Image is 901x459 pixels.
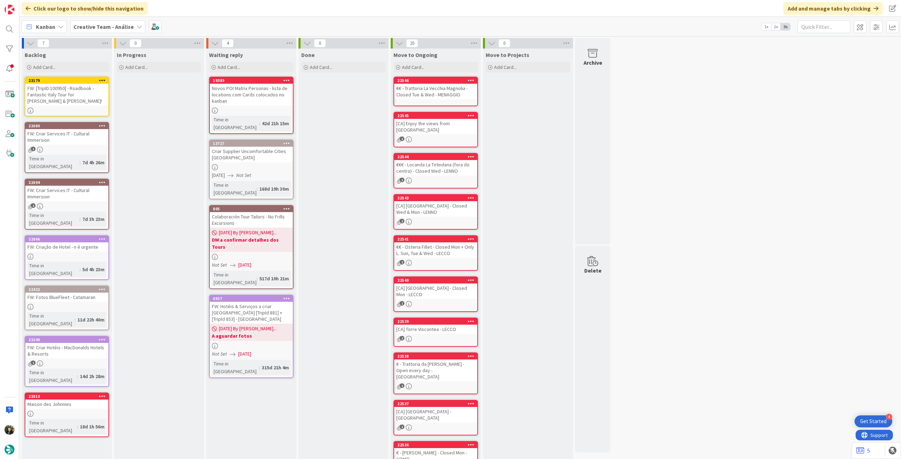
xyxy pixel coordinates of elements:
[259,364,260,371] span: :
[210,147,293,162] div: Criar Supplier Uncomfortable Cities [GEOGRAPHIC_DATA]
[37,39,49,47] span: 7
[219,325,277,332] span: [DATE] By [PERSON_NAME]...
[402,64,424,70] span: Add Card...
[25,129,108,145] div: FW: Criar Services IT - Cultural Immersion
[81,159,106,166] div: 7d 4h 26m
[25,123,108,129] div: 22680
[393,153,478,189] a: 22544€€€ - Locanda La Tirlindana (fora do centro) - Closed Wed - LENNO
[400,136,404,141] span: 2
[400,178,404,182] span: 2
[236,172,251,178] i: Not Set
[213,206,293,211] div: 805
[5,5,14,14] img: Visit kanbanzone.com
[222,39,234,47] span: 4
[213,78,293,83] div: 19389
[210,140,293,162] div: 13727Criar Supplier Uncomfortable Cities [GEOGRAPHIC_DATA]
[212,351,227,357] i: Not Set
[394,318,477,325] div: 22539
[209,140,294,199] a: 13727Criar Supplier Uncomfortable Cities [GEOGRAPHIC_DATA][DATE]Not SetTime in [GEOGRAPHIC_DATA]:...
[394,160,477,176] div: €€€ - Locanda La Tirlindana (fora do centro) - Closed Wed - LENNO
[25,337,108,343] div: 22240
[210,77,293,106] div: 19389Novos POI Matrix Personas - lista de locations com Cards colocados no kanban
[406,39,418,47] span: 20
[117,51,146,58] span: In Progress
[798,20,850,33] input: Quick Filter...
[238,350,251,358] span: [DATE]
[25,343,108,358] div: FW: Criar Hotéis - MacDonalds Hotels & Resorts
[886,414,892,420] div: 4
[394,277,477,299] div: 22540[CA] [GEOGRAPHIC_DATA] - Closed Mon - LECCO
[394,277,477,283] div: 22540
[394,318,477,334] div: 22539[CA] Torre Viscontea - LECCO
[25,236,108,251] div: 22866FW: Criação de Hotel - n é urgente
[394,359,477,381] div: € - Trattoria da [PERSON_NAME] - Open every day - [GEOGRAPHIC_DATA]
[5,445,14,454] img: avatar
[27,312,75,327] div: Time in [GEOGRAPHIC_DATA]
[25,235,109,280] a: 22866FW: Criação de Hotel - n é urgenteTime in [GEOGRAPHIC_DATA]:5d 4h 23m
[394,325,477,334] div: [CA] Torre Viscontea - LECCO
[314,39,326,47] span: 0
[393,194,478,230] a: 22543[CA] [GEOGRAPHIC_DATA] - Closed Wed & Mon - LENNO
[394,154,477,176] div: 22544€€€ - Locanda La Tirlindana (fora do centro) - Closed Wed - LENNO
[25,337,108,358] div: 22240FW: Criar Hotéis - MacDonalds Hotels & Resorts
[310,64,332,70] span: Add Card...
[393,400,478,435] a: 22537[CA] [GEOGRAPHIC_DATA] - [GEOGRAPHIC_DATA]
[393,235,478,271] a: 22541€€ - Osteria Fillet - Closed Mon + Only L. Sun, Tue & Wed - LECCO
[76,316,106,324] div: 11d 22h 40m
[394,353,477,359] div: 22538
[80,266,81,273] span: :
[397,78,477,83] div: 22546
[80,215,81,223] span: :
[394,154,477,160] div: 22544
[78,372,106,380] div: 14d 2h 28m
[25,77,108,106] div: 23179FW: [TripID:100950] - Roadbook - Fantastic Italy Tour for [PERSON_NAME] & [PERSON_NAME]!
[394,353,477,381] div: 22538€ - Trattoria da [PERSON_NAME] - Open every day - [GEOGRAPHIC_DATA]
[29,180,108,185] div: 22694
[25,179,108,201] div: 22694FW: Criar Services IT - Cultural Immersion
[25,400,108,409] div: Maison des Johnnies
[25,179,109,230] a: 22694FW: Criar Services IT - Cultural ImmersionTime in [GEOGRAPHIC_DATA]:7d 3h 23m
[25,123,108,145] div: 22680FW: Criar Services IT - Cultural Immersion
[394,401,477,407] div: 22537
[212,262,227,268] i: Not Set
[212,360,259,375] div: Time in [GEOGRAPHIC_DATA]
[394,113,477,119] div: 22545
[257,185,258,193] span: :
[219,229,277,236] span: [DATE] By [PERSON_NAME]...
[394,195,477,201] div: 22543
[393,77,478,106] a: 22546€€ - Trattoria La Vecchia Magnolia - Closed Tue & Wed - MENAGGIO
[25,84,108,106] div: FW: [TripID:100950] - Roadbook - Fantastic Italy Tour for [PERSON_NAME] & [PERSON_NAME]!
[584,58,602,67] div: Archive
[25,393,109,437] a: 22013Maison des JohnniesTime in [GEOGRAPHIC_DATA]:18d 1h 56m
[855,415,892,427] div: Open Get Started checklist, remaining modules: 4
[25,286,108,302] div: 22422FW: Fotos BlueFleet - Catamaran
[210,77,293,84] div: 19389
[394,283,477,299] div: [CA] [GEOGRAPHIC_DATA] - Closed Mon - LECCO
[397,278,477,283] div: 22540
[29,337,108,342] div: 22240
[397,442,477,447] div: 22536
[210,295,293,324] div: 6937FW: Hotéis & Serviços a criar [GEOGRAPHIC_DATA] [TripId 881] + [TripId 853] - [GEOGRAPHIC_DATA]
[212,271,257,286] div: Time in [GEOGRAPHIC_DATA]
[397,113,477,118] div: 22545
[210,212,293,228] div: Colaboración Tour Tailors - No Frills Excursions
[212,236,291,250] b: DM a confirmar detalhes dos Tours
[209,295,294,378] a: 6937FW: Hotéis & Serviços a criar [GEOGRAPHIC_DATA] [TripId 881] + [TripId 853] - [GEOGRAPHIC_DAT...
[393,112,478,147] a: 22545[CA] Enjoy the views from [GEOGRAPHIC_DATA]
[81,266,106,273] div: 5d 4h 23m
[397,319,477,324] div: 22539
[130,39,141,47] span: 0
[209,77,294,134] a: 19389Novos POI Matrix Personas - lista de locations com Cards colocados no kanbanTime in [GEOGRAP...
[238,261,251,269] span: [DATE]
[400,383,404,388] span: 2
[394,119,477,134] div: [CA] Enjoy the views from [GEOGRAPHIC_DATA]
[397,154,477,159] div: 22544
[80,159,81,166] span: :
[25,336,109,387] a: 22240FW: Criar Hotéis - MacDonalds Hotels & ResortsTime in [GEOGRAPHIC_DATA]:14d 2h 28m
[25,242,108,251] div: FW: Criação de Hotel - n é urgente
[5,425,14,435] img: BC
[400,336,404,340] span: 2
[213,296,293,301] div: 6937
[394,401,477,422] div: 22537[CA] [GEOGRAPHIC_DATA] - [GEOGRAPHIC_DATA]
[393,318,478,347] a: 22539[CA] Torre Viscontea - LECCO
